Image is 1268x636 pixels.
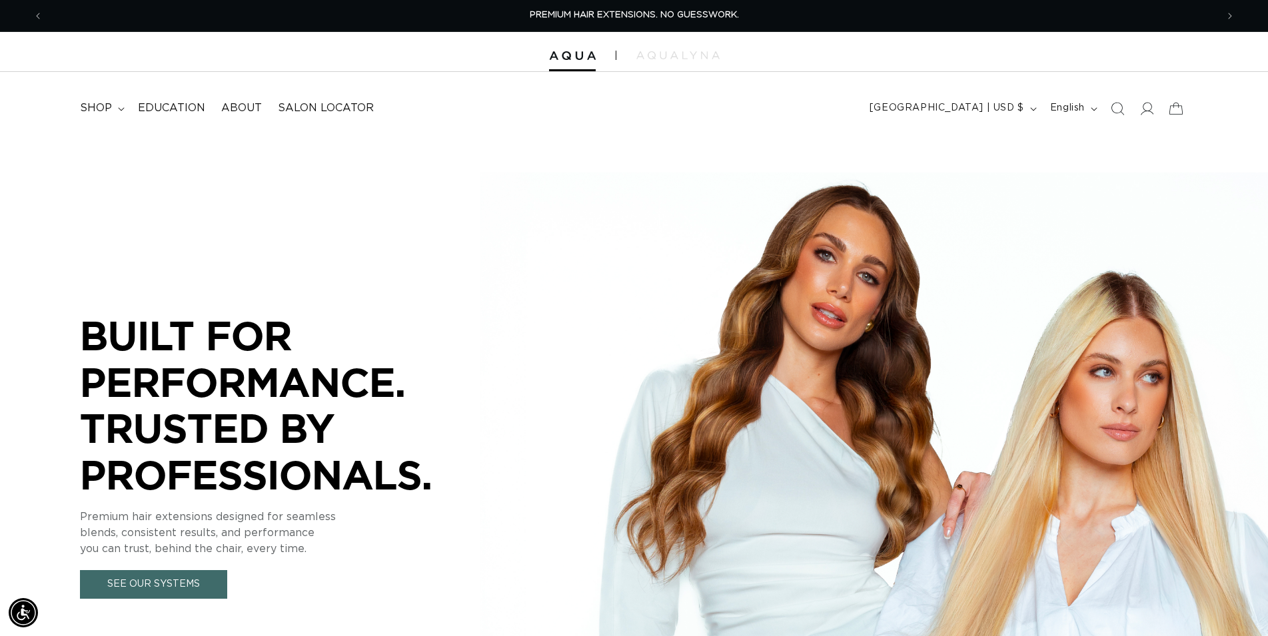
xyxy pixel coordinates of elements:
[862,96,1042,121] button: [GEOGRAPHIC_DATA] | USD $
[80,509,480,557] p: Premium hair extensions designed for seamless blends, consistent results, and performance you can...
[23,3,53,29] button: Previous announcement
[1215,3,1245,29] button: Next announcement
[80,101,112,115] span: shop
[270,93,382,123] a: Salon Locator
[1050,101,1085,115] span: English
[530,11,739,19] span: PREMIUM HAIR EXTENSIONS. NO GUESSWORK.
[278,101,374,115] span: Salon Locator
[130,93,213,123] a: Education
[1103,94,1132,123] summary: Search
[870,101,1024,115] span: [GEOGRAPHIC_DATA] | USD $
[549,51,596,61] img: Aqua Hair Extensions
[9,598,38,627] div: Accessibility Menu
[1042,96,1103,121] button: English
[80,570,227,599] a: See Our Systems
[213,93,270,123] a: About
[221,101,262,115] span: About
[138,101,205,115] span: Education
[72,93,130,123] summary: shop
[636,51,720,59] img: aqualyna.com
[80,312,480,497] p: BUILT FOR PERFORMANCE. TRUSTED BY PROFESSIONALS.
